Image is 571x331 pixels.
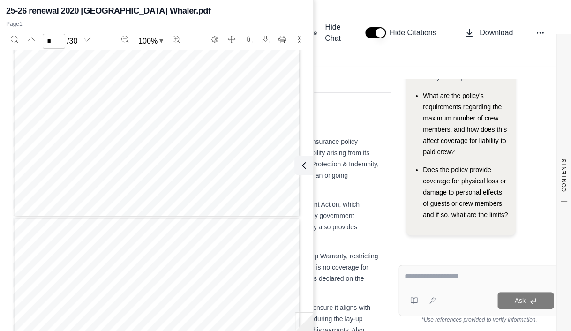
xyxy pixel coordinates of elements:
span: 100 % [138,36,158,47]
button: Download [461,23,517,42]
button: Switch to the dark theme [207,32,222,47]
button: Ask [497,292,554,309]
button: Open file [241,32,256,47]
p: Page 1 [6,20,308,28]
h2: 25-26 renewal 2020 [GEOGRAPHIC_DATA] Whaler.pdf [6,4,210,17]
span: CONTENTS [560,158,568,192]
span: Ask [514,297,525,304]
span: / 30 [67,36,77,47]
button: Search [7,32,22,47]
span: Hide Chat [323,22,343,44]
button: Download [258,32,273,47]
button: Print [275,32,290,47]
span: Download [480,27,513,38]
div: *Use references provided to verify information. [398,316,560,323]
button: Next page [79,32,94,47]
span: Does the policy provide coverage for physical loss or damage to personal effects of guests or cre... [423,166,508,218]
button: Zoom in [169,32,184,47]
input: Enter a page number [43,34,65,49]
button: More actions [292,32,307,47]
button: Full screen [224,32,239,47]
button: Hide Chat [308,18,346,48]
button: Zoom out [118,32,133,47]
span: Hide Citations [390,27,442,38]
span: What are the policy's requirements regarding the maximum number of crew members, and how does thi... [423,92,507,156]
button: Zoom document [135,34,167,49]
button: Previous page [24,32,39,47]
